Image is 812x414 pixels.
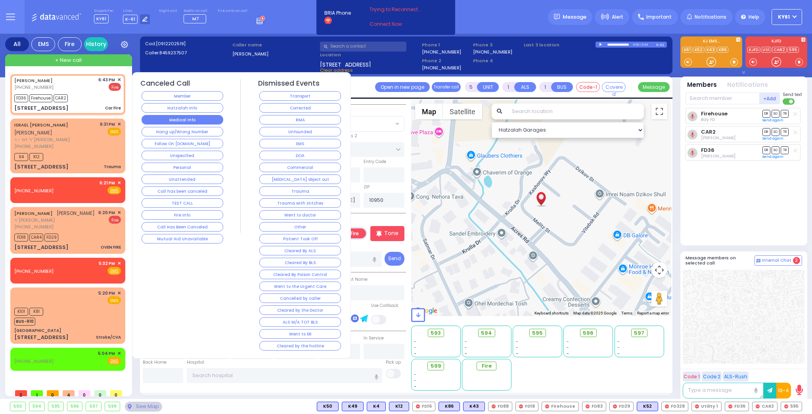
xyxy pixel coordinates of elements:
[145,50,230,56] label: Caller:
[342,402,364,411] div: BLS
[567,339,569,345] span: -
[534,184,548,208] div: LIPA FRIEDMAN
[259,127,341,136] button: Unfounded
[14,328,61,333] div: [GEOGRAPHIC_DATA]
[99,261,115,266] span: 5:32 PM
[576,82,600,92] button: Code-1
[258,79,320,88] h4: Dismissed Events
[259,151,341,160] button: DOA
[259,293,341,303] button: Cancelled by caller
[760,92,780,104] button: +Add
[29,308,43,316] span: K81
[762,258,791,263] span: Internal Chat
[422,57,470,64] span: Phone 2
[29,153,43,161] span: K12
[762,110,770,117] span: DR
[745,39,807,45] label: KJFD
[414,345,416,351] span: -
[58,37,82,51] div: Fire
[14,104,69,112] div: [STREET_ADDRESS]
[701,111,728,117] a: Firehouse
[259,186,341,196] button: Trauma
[48,402,63,411] div: 595
[756,404,760,408] img: red-radio-icon.svg
[142,198,223,208] button: TEST CALL
[701,147,714,153] a: FD36
[117,77,121,83] span: ✕
[159,9,177,13] label: Night unit
[414,351,416,356] span: -
[142,163,223,172] button: Personal
[686,255,755,266] h5: Message members on selected call
[100,121,115,127] span: 6:31 PM
[364,159,386,165] label: Entry Code
[232,51,317,57] label: [PERSON_NAME]
[473,49,512,55] label: [PHONE_NUMBER]
[422,49,461,55] label: [PHONE_NUMBER]
[389,402,409,411] div: BLS
[637,402,658,411] div: K52
[646,13,672,21] span: Important
[567,351,569,356] span: -
[14,143,54,149] span: [PHONE_NUMBER]
[54,94,68,102] span: CAR2
[515,402,538,411] div: FD18
[14,234,28,241] span: FD18
[414,372,416,378] span: -
[104,164,121,170] div: Trauma
[695,13,726,21] span: Notifications
[481,329,492,337] span: 594
[412,402,435,411] div: FD16
[701,135,735,141] span: Isaac Friedman
[192,15,199,22] span: M7
[371,303,398,309] label: Use Callback
[14,243,69,251] div: [STREET_ADDRESS]
[232,42,317,48] label: Caller name
[567,345,569,351] span: -
[31,12,84,22] img: Logo
[145,40,230,47] label: Cad:
[14,217,95,224] span: ר' [PERSON_NAME]
[259,329,341,339] button: Went to ER
[100,180,115,186] span: 6:21 PM
[142,103,223,113] button: Hatzalah Info
[783,92,802,98] span: Send text
[187,359,204,366] label: Hospital
[414,339,416,345] span: -
[783,98,795,105] label: Turn off text
[259,222,341,232] button: Other
[524,42,596,48] label: Last 3 location
[683,372,701,381] button: Code 1
[259,317,341,327] button: ALS M/A TOT BLS
[47,390,59,396] span: 0
[422,65,461,71] label: [PHONE_NUMBER]
[612,13,623,21] span: Alert
[44,234,58,241] span: FD29
[117,121,121,128] span: ✕
[110,390,122,396] span: 0
[259,270,341,279] button: Cleared By Poison Control
[31,390,43,396] span: 1
[661,402,688,411] div: FD328
[416,404,420,408] img: red-radio-icon.svg
[414,378,416,383] span: -
[324,10,351,17] span: BRIA Phone
[370,21,432,28] a: Connect Now
[772,47,787,53] a: CAR2
[665,404,669,408] img: red-radio-icon.svg
[317,402,339,411] div: BLS
[762,136,783,141] a: Send again
[617,351,620,356] span: -
[123,9,150,13] label: Lines
[551,82,573,92] button: BUS
[762,154,783,159] a: Send again
[55,56,82,64] span: + New call
[443,103,482,119] button: Show satellite imagery
[781,402,802,411] div: 595
[756,259,760,263] img: comment-alt.png
[5,37,29,51] div: All
[259,234,341,243] button: Patient Took Off
[259,246,341,255] button: Cleared By ALS
[259,174,341,184] button: [MEDICAL_DATA] object out
[367,402,386,411] div: K4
